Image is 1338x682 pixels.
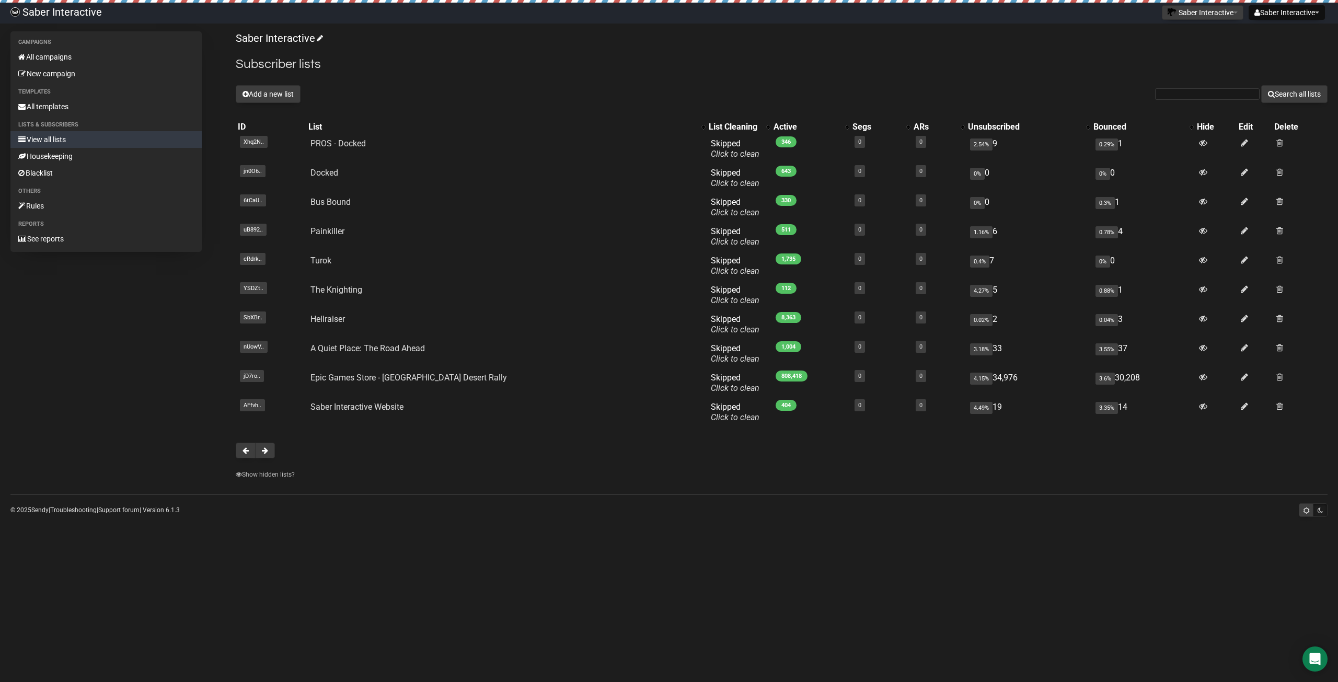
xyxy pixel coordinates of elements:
a: 0 [919,285,922,292]
span: 3.18% [970,343,993,355]
a: 0 [919,226,922,233]
a: 0 [919,314,922,321]
span: 0.78% [1095,226,1118,238]
div: Segs [852,122,901,132]
li: Templates [10,86,202,98]
span: 0% [970,197,985,209]
span: 808,418 [776,371,808,382]
a: Sendy [31,506,49,514]
td: 0 [966,164,1092,193]
td: 0 [1091,164,1194,193]
div: Unsubscribed [968,122,1081,132]
th: Delete: No sort applied, sorting is disabled [1272,120,1328,134]
span: Skipped [711,197,759,217]
a: 0 [858,138,861,145]
a: Saber Interactive [236,32,321,44]
a: Click to clean [711,266,759,276]
a: Click to clean [711,325,759,334]
span: YSDZt.. [240,282,267,294]
span: 4.49% [970,402,993,414]
a: Saber Interactive Website [310,402,403,412]
a: Click to clean [711,207,759,217]
a: Click to clean [711,178,759,188]
td: 33 [966,339,1092,368]
p: © 2025 | | | Version 6.1.3 [10,504,180,516]
span: 3.35% [1095,402,1118,414]
td: 0 [1091,251,1194,281]
span: jD7ro.. [240,370,264,382]
span: 3.6% [1095,373,1115,385]
th: Bounced: No sort applied, activate to apply an ascending sort [1091,120,1194,134]
li: Others [10,185,202,198]
span: 112 [776,283,797,294]
a: Painkiller [310,226,344,236]
a: 0 [858,402,861,409]
a: Hellraiser [310,314,345,324]
span: 0.3% [1095,197,1115,209]
li: Reports [10,218,202,230]
span: 6tCaU.. [240,194,266,206]
span: 643 [776,166,797,177]
a: Support forum [98,506,140,514]
li: Campaigns [10,36,202,49]
span: Skipped [711,373,759,393]
span: 0.02% [970,314,993,326]
a: 0 [919,168,922,175]
button: Search all lists [1261,85,1328,103]
span: 2.54% [970,138,993,151]
a: The Knighting [310,285,362,295]
a: 0 [858,373,861,379]
span: 0.4% [970,256,989,268]
span: 1.16% [970,226,993,238]
div: Delete [1274,122,1325,132]
span: Skipped [711,343,759,364]
a: Docked [310,168,338,178]
a: Click to clean [711,149,759,159]
th: Segs: No sort applied, activate to apply an ascending sort [850,120,912,134]
a: 0 [919,343,922,350]
a: PROS - Docked [310,138,366,148]
div: Edit [1239,122,1270,132]
td: 1 [1091,193,1194,222]
span: 4.27% [970,285,993,297]
td: 6 [966,222,1092,251]
span: 330 [776,195,797,206]
span: AFfvh.. [240,399,265,411]
div: List Cleaning [709,122,761,132]
div: List [308,122,697,132]
a: A Quiet Place: The Road Ahead [310,343,425,353]
a: Click to clean [711,295,759,305]
span: 346 [776,136,797,147]
span: 1,735 [776,253,801,264]
span: 0.04% [1095,314,1118,326]
span: cRdrk.. [240,253,266,265]
span: 0% [970,168,985,180]
td: 34,976 [966,368,1092,398]
td: 14 [1091,398,1194,427]
a: Click to clean [711,354,759,364]
td: 3 [1091,310,1194,339]
a: 0 [919,138,922,145]
a: 0 [858,314,861,321]
a: 0 [858,285,861,292]
a: 0 [919,373,922,379]
span: 0.88% [1095,285,1118,297]
li: Lists & subscribers [10,119,202,131]
td: 19 [966,398,1092,427]
span: 1,004 [776,341,801,352]
td: 5 [966,281,1092,310]
td: 1 [1091,281,1194,310]
div: Active [774,122,840,132]
span: SbXBr.. [240,311,266,323]
img: 1.png [1168,8,1176,16]
span: Skipped [711,256,759,276]
td: 1 [1091,134,1194,164]
td: 2 [966,310,1092,339]
span: 404 [776,400,797,411]
td: 4 [1091,222,1194,251]
th: ARs: No sort applied, activate to apply an ascending sort [912,120,966,134]
a: Housekeeping [10,148,202,165]
a: Bus Bound [310,197,351,207]
a: 0 [919,256,922,262]
span: 0% [1095,168,1110,180]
